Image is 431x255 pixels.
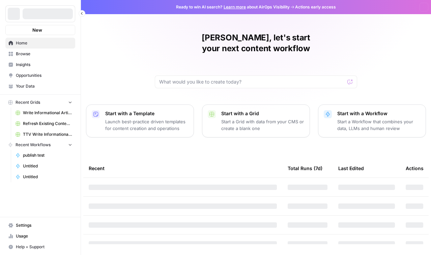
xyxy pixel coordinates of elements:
[202,104,310,137] button: Start with a GridStart a Grid with data from your CMS or create a blank one
[32,27,42,33] span: New
[5,25,75,35] button: New
[318,104,426,137] button: Start with a WorkflowStart a Workflow that combines your data, LLMs and human review
[5,49,75,59] a: Browse
[12,171,75,182] a: Untitled
[105,110,188,117] p: Start with a Template
[12,129,75,140] a: TTV Write Informational Article
[12,161,75,171] a: Untitled
[176,4,290,10] span: Ready to win AI search? about AirOps Visibility
[224,4,246,9] a: Learn more
[16,142,51,148] span: Recent Workflows
[16,72,72,78] span: Opportunities
[16,40,72,46] span: Home
[5,70,75,81] a: Opportunities
[221,118,304,132] p: Start a Grid with data from your CMS or create a blank one
[155,32,357,54] h1: [PERSON_NAME], let's start your next content workflow
[406,159,424,178] div: Actions
[5,220,75,231] a: Settings
[23,110,72,116] span: Write Informational Article
[16,62,72,68] span: Insights
[16,233,72,239] span: Usage
[23,152,72,158] span: publish test
[5,97,75,107] button: Recent Grids
[337,118,420,132] p: Start a Workflow that combines your data, LLMs and human review
[89,159,277,178] div: Recent
[16,99,40,105] span: Recent Grids
[23,121,72,127] span: Refresh Existing Content (4)
[86,104,194,137] button: Start with a TemplateLaunch best-practice driven templates for content creation and operations
[12,107,75,118] a: Write Informational Article
[23,174,72,180] span: Untitled
[5,81,75,92] a: Your Data
[12,150,75,161] a: publish test
[16,51,72,57] span: Browse
[159,78,345,85] input: What would you like to create today?
[288,159,322,178] div: Total Runs (7d)
[5,59,75,70] a: Insights
[295,4,336,10] span: Actions early access
[16,244,72,250] span: Help + Support
[5,242,75,252] button: Help + Support
[23,131,72,137] span: TTV Write Informational Article
[23,163,72,169] span: Untitled
[338,159,364,178] div: Last Edited
[12,118,75,129] a: Refresh Existing Content (4)
[105,118,188,132] p: Launch best-practice driven templates for content creation and operations
[16,83,72,89] span: Your Data
[16,222,72,228] span: Settings
[5,38,75,49] a: Home
[5,140,75,150] button: Recent Workflows
[221,110,304,117] p: Start with a Grid
[5,231,75,242] a: Usage
[337,110,420,117] p: Start with a Workflow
